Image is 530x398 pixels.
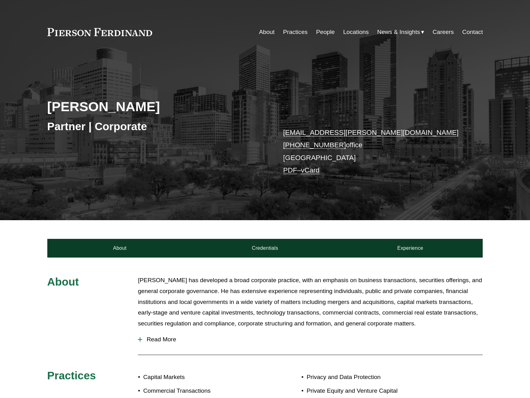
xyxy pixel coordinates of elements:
a: Experience [338,239,483,258]
button: Read More [138,331,483,348]
a: [PHONE_NUMBER] [283,141,346,149]
a: [EMAIL_ADDRESS][PERSON_NAME][DOMAIN_NAME] [283,129,459,136]
span: Practices [47,369,96,381]
a: PDF [283,166,297,174]
a: folder dropdown [377,26,424,38]
p: [PERSON_NAME] has developed a broad corporate practice, with an emphasis on business transactions... [138,275,483,329]
p: Commercial Transactions [143,386,265,396]
p: Capital Markets [143,372,265,383]
a: People [316,26,335,38]
a: Locations [343,26,369,38]
a: About [47,239,193,258]
a: vCard [301,166,320,174]
span: News & Insights [377,27,420,38]
p: Private Equity and Venture Capital [307,386,447,396]
a: About [259,26,274,38]
a: Practices [283,26,308,38]
h3: Partner | Corporate [47,120,265,133]
a: Credentials [192,239,338,258]
p: office [GEOGRAPHIC_DATA] – [283,126,465,177]
span: About [47,276,79,288]
span: Read More [142,336,483,343]
p: Privacy and Data Protection [307,372,447,383]
a: Careers [433,26,454,38]
h2: [PERSON_NAME] [47,98,265,115]
a: Contact [462,26,483,38]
